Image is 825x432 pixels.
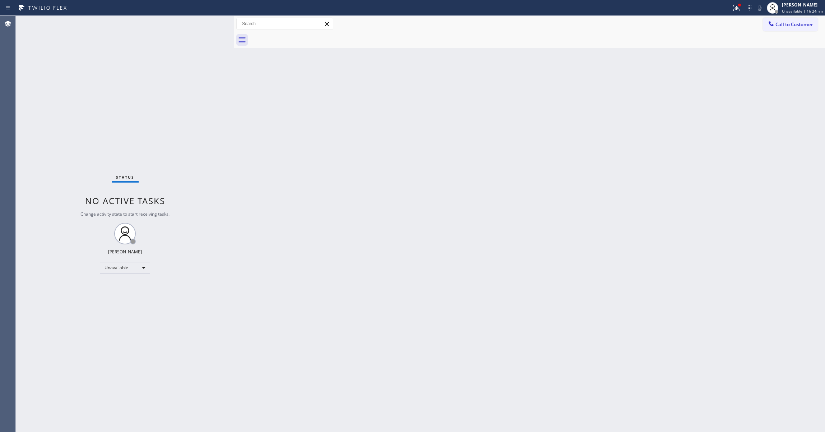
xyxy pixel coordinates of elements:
span: No active tasks [85,195,165,207]
div: [PERSON_NAME] [782,2,823,8]
span: Status [116,175,134,180]
span: Call to Customer [775,21,813,28]
span: Change activity state to start receiving tasks. [80,211,170,217]
input: Search [237,18,333,29]
button: Mute [755,3,765,13]
span: Unavailable | 1h 24min [782,9,823,14]
button: Call to Customer [763,18,818,31]
div: [PERSON_NAME] [108,249,142,255]
div: Unavailable [100,262,150,274]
